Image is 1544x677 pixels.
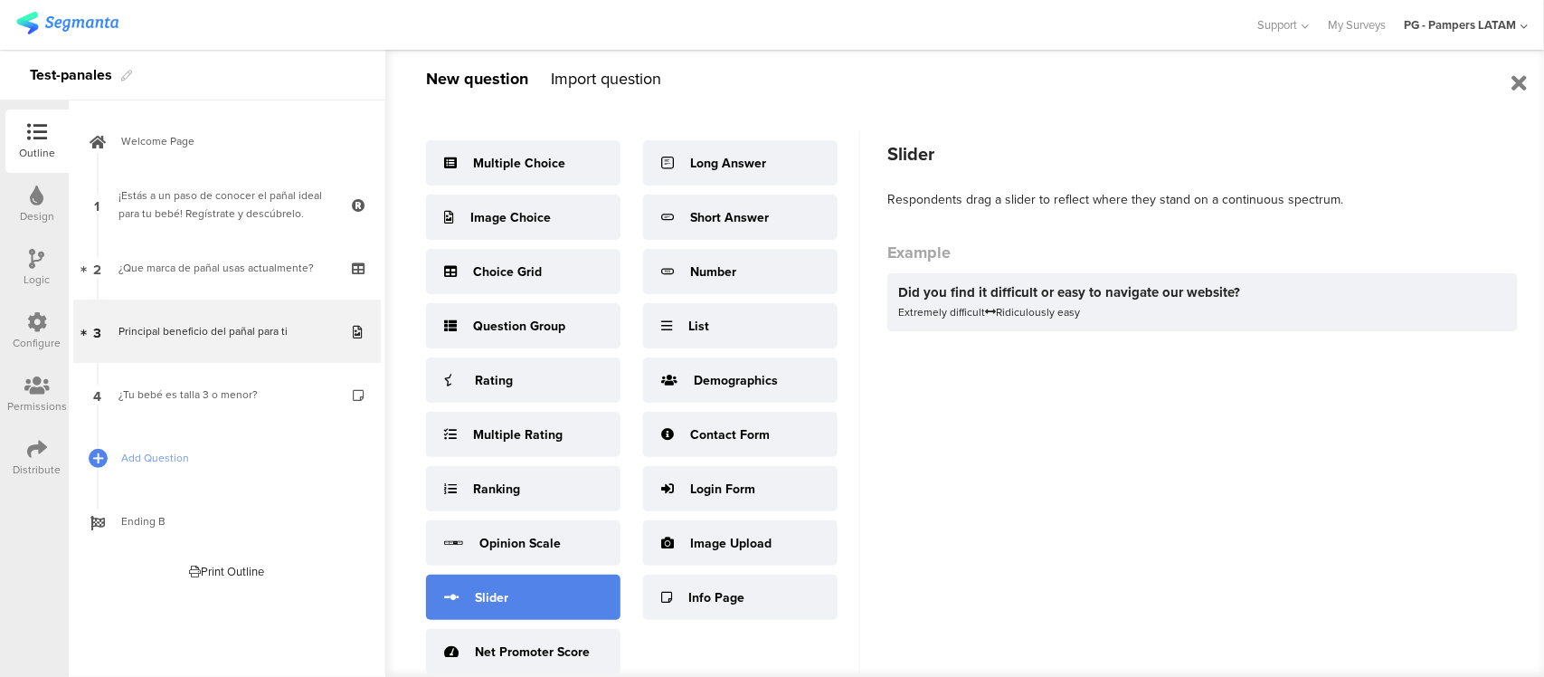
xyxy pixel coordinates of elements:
div: Ranking [473,480,520,499]
span: Support [1258,16,1298,33]
div: Print Outline [190,563,265,580]
span: 2 [93,258,101,278]
a: Ending B [73,490,381,553]
div: Outline [19,145,55,161]
span: 1 [95,195,100,215]
div: ¡Estás a un paso de conocer el pañal ideal para tu bebé! Regístrate y descúbrelo. [118,186,335,223]
div: Test-panales [30,61,112,90]
div: Slider [475,588,508,607]
span: 3 [93,321,101,341]
div: Question Group [473,317,565,336]
a: 1 ¡Estás a un paso de conocer el pañal ideal para tu bebé! Regístrate y descúbrelo. [73,173,381,236]
div: Respondents drag a slider to reflect where they stand on a continuous spectrum. [887,190,1518,209]
span: 4 [93,385,101,405]
a: 3 Principal beneficio del pañal para ti [73,300,381,363]
div: Opinion Scale [479,534,561,553]
div: Import question [551,67,661,91]
div: Logic [24,272,51,288]
div: Info Page [688,588,744,607]
div: Distribute [14,462,62,478]
div: Short Answer [690,208,769,227]
div: Multiple Choice [473,154,565,173]
div: ¿Que marca de pañal usas actualmente? [118,259,335,277]
div: Choice Grid [473,262,542,281]
div: PG - Pampers LATAM [1404,16,1516,33]
a: 4 ¿Tu bebé es talla 3 o menor? [73,363,381,426]
span: Welcome Page [121,132,353,150]
div: Design [20,208,54,224]
div: Number [690,262,736,281]
div: Permissions [7,398,67,415]
div: New question [426,67,528,91]
div: Principal beneficio del pañal para ti [118,322,335,340]
div: Login Form [690,480,755,499]
div: Example [887,241,1518,264]
span: Ending B [121,512,353,530]
img: segmanta logo [16,12,118,34]
div: List [688,317,709,336]
span: Add Question [121,449,353,467]
div: Net Promoter Score [475,643,590,662]
div: Configure [14,335,62,351]
div: Rating [475,371,513,390]
div: Long Answer [690,154,766,173]
a: Welcome Page [73,110,381,173]
div: Image Choice [470,208,551,227]
a: 2 ¿Que marca de pañal usas actualmente? [73,236,381,300]
div: Slider [887,140,1518,167]
div: ¿Tu bebé es talla 3 o menor? [118,386,335,404]
div: Demographics [694,371,778,390]
div: Image Upload [690,534,772,553]
div: Multiple Rating [473,425,563,444]
div: Extremely difficult Ridiculously easy [898,302,1507,322]
div: Contact Form [690,425,770,444]
div: Did you find it difficult or easy to navigate our website? [898,282,1507,302]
